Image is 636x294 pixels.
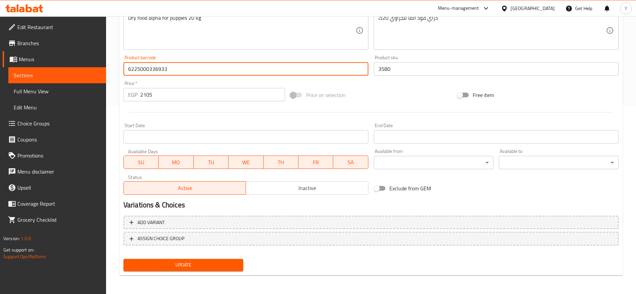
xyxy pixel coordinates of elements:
[8,99,106,115] a: Edit Menu
[374,62,619,76] input: Please enter product sku
[3,35,106,51] a: Branches
[264,156,298,169] button: TH
[138,234,184,243] span: ASSIGN CHOICE GROUP
[229,156,263,169] button: WE
[123,200,619,210] h2: Variations & Choices
[3,180,106,196] a: Upsell
[123,62,368,76] input: Please enter product barcode
[128,91,138,99] p: EGP
[378,15,606,46] textarea: دراي فود الفا للجراوي 20ك
[17,135,101,143] span: Coupons
[21,234,31,243] span: 1.0.0
[249,183,366,193] span: Inactive
[140,88,285,101] input: Please enter price
[123,181,246,195] button: Active
[3,252,46,261] a: Support.OpsPlatform
[389,184,431,192] span: Exclude from GEM
[123,232,619,246] button: ASSIGN CHOICE GROUP
[374,156,493,169] div: ​
[161,158,191,167] span: MO
[3,196,106,212] a: Coverage Report
[194,156,229,169] button: TU
[3,246,34,254] span: Get support on:
[123,156,159,169] button: SU
[499,156,619,169] div: ​
[17,119,101,127] span: Choice Groups
[17,200,101,208] span: Coverage Report
[438,4,479,12] div: Menu-management
[128,15,356,46] textarea: Dry food alpha for puppies 20 kg
[511,5,555,12] div: [GEOGRAPHIC_DATA]
[625,5,627,12] span: Y
[3,212,106,228] a: Grocery Checklist
[298,156,333,169] button: FR
[246,181,368,195] button: Inactive
[138,218,165,227] span: Add variant
[333,156,368,169] button: SA
[3,19,106,35] a: Edit Restaurant
[17,23,101,31] span: Edit Restaurant
[473,91,494,99] span: Free item
[126,183,244,193] span: Active
[14,71,101,79] span: Sections
[3,234,20,243] span: Version:
[17,184,101,192] span: Upsell
[159,156,193,169] button: MO
[3,131,106,148] a: Coupons
[231,158,261,167] span: WE
[3,148,106,164] a: Promotions
[129,261,238,269] span: Update
[8,67,106,83] a: Sections
[266,158,296,167] span: TH
[14,87,101,95] span: Full Menu View
[8,83,106,99] a: Full Menu View
[17,216,101,224] span: Grocery Checklist
[196,158,226,167] span: TU
[17,168,101,176] span: Menu disclaimer
[123,259,243,271] button: Update
[3,51,106,67] a: Menus
[126,158,156,167] span: SU
[301,158,331,167] span: FR
[19,55,101,63] span: Menus
[336,158,365,167] span: SA
[306,91,346,99] span: Price on selection
[14,103,101,111] span: Edit Menu
[17,152,101,160] span: Promotions
[3,115,106,131] a: Choice Groups
[123,216,619,229] button: Add variant
[3,164,106,180] a: Menu disclaimer
[17,39,101,47] span: Branches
